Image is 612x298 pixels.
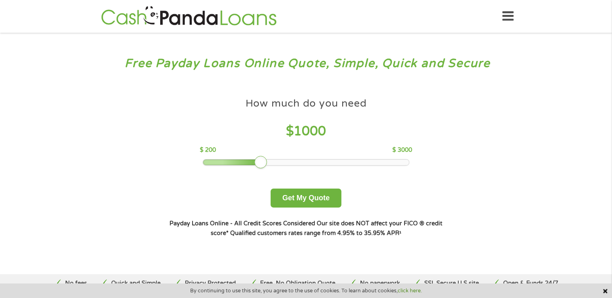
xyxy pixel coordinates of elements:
span: By continuing to use this site, you agree to the use of cookies. To learn about cookies, [190,288,422,294]
strong: Payday Loans Online - All Credit Scores Considered [169,220,315,227]
h3: Free Payday Loans Online Quote, Simple, Quick and Secure [23,56,589,71]
span: 1000 [294,124,326,139]
strong: Our site does NOT affect your FICO ® credit score* [211,220,443,237]
h4: $ [200,123,412,140]
p: No paperwork [360,279,400,288]
p: $ 3000 [392,146,412,155]
p: SSL Secure U.S site [424,279,479,288]
img: GetLoanNow Logo [99,5,279,28]
p: Free, No Obligation Quote [260,279,335,288]
p: Quick and Simple [111,279,161,288]
strong: Qualified customers rates range from 4.95% to 35.95% APR¹ [230,230,401,237]
p: No fees [65,279,87,288]
a: click here. [398,288,422,294]
h4: How much do you need [246,97,367,110]
p: Privacy Protected [185,279,236,288]
button: Get My Quote [271,189,341,208]
p: $ 200 [200,146,216,155]
p: Open & Funds 24/7 [503,279,558,288]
